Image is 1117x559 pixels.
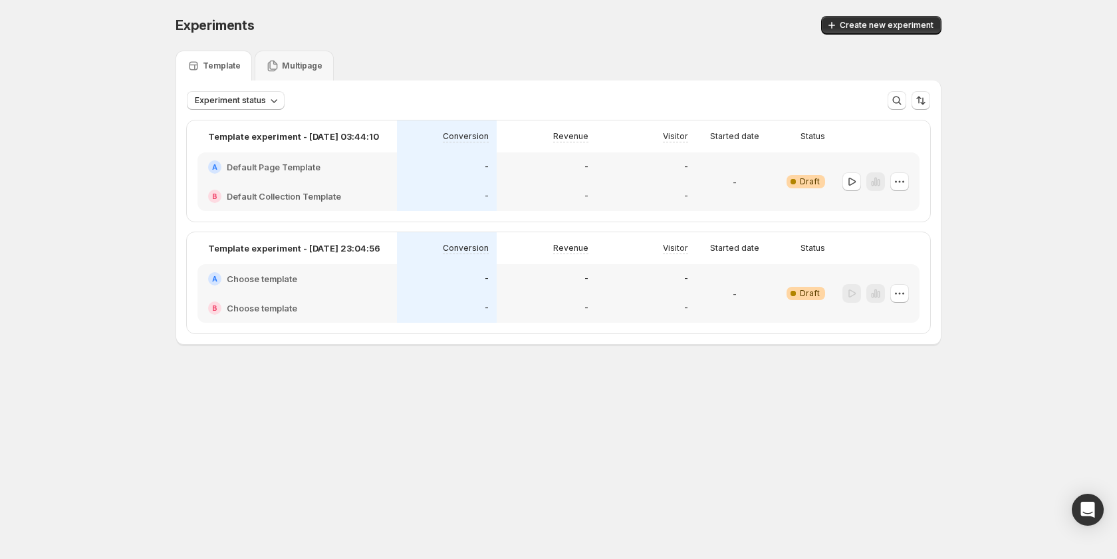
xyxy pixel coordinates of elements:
h2: A [212,163,217,171]
h2: Choose template [227,272,297,285]
button: Sort the results [912,91,930,110]
p: - [485,303,489,313]
div: Open Intercom Messenger [1072,494,1104,526]
button: Create new experiment [821,16,941,35]
p: Template experiment - [DATE] 03:44:10 [208,130,379,143]
p: Template experiment - [DATE] 23:04:56 [208,242,380,255]
p: Status [801,131,825,142]
p: Started date [710,131,759,142]
h2: B [212,192,217,200]
p: Started date [710,243,759,254]
span: Experiments [176,17,255,33]
p: - [684,191,688,202]
p: Status [801,243,825,254]
span: Create new experiment [840,20,933,31]
p: Template [203,61,241,71]
p: - [485,162,489,172]
p: Conversion [443,131,489,142]
p: Visitor [663,243,688,254]
span: Draft [800,176,820,187]
p: - [684,274,688,284]
p: Revenue [553,131,588,142]
p: - [733,287,737,300]
h2: Default Collection Template [227,190,341,203]
p: - [485,191,489,202]
span: Experiment status [195,95,266,106]
p: Revenue [553,243,588,254]
p: Visitor [663,131,688,142]
p: - [584,191,588,202]
h2: A [212,275,217,283]
p: - [584,162,588,172]
p: - [584,303,588,313]
p: - [584,274,588,284]
h2: Choose template [227,301,297,315]
p: Multipage [282,61,322,71]
h2: B [212,304,217,312]
button: Experiment status [187,91,285,110]
p: Conversion [443,243,489,254]
p: - [684,162,688,172]
p: - [733,175,737,188]
p: - [684,303,688,313]
h2: Default Page Template [227,160,320,174]
p: - [485,274,489,284]
span: Draft [800,288,820,299]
